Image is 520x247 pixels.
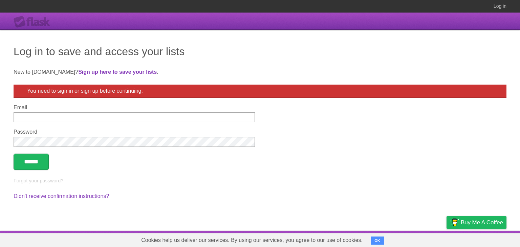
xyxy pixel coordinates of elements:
[464,232,506,245] a: Suggest a feature
[371,237,384,245] button: OK
[415,232,430,245] a: Terms
[379,232,406,245] a: Developers
[14,193,109,199] a: Didn't receive confirmation instructions?
[14,129,255,135] label: Password
[14,68,506,76] p: New to [DOMAIN_NAME]? .
[134,233,369,247] span: Cookies help us deliver our services. By using our services, you agree to our use of cookies.
[78,69,157,75] a: Sign up here to save your lists
[14,105,255,111] label: Email
[450,217,459,228] img: Buy me a coffee
[356,232,371,245] a: About
[447,216,506,229] a: Buy me a coffee
[14,85,506,98] div: You need to sign in or sign up before continuing.
[438,232,455,245] a: Privacy
[14,178,63,183] a: Forgot your password?
[14,43,506,60] h1: Log in to save and access your lists
[461,217,503,228] span: Buy me a coffee
[14,16,54,28] div: Flask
